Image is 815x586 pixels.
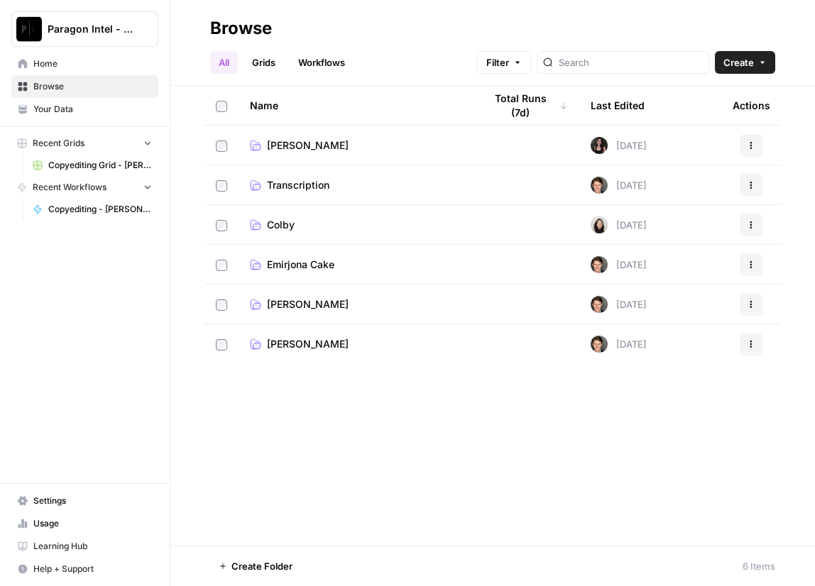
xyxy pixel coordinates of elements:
[48,22,133,36] span: Paragon Intel - Copyediting
[210,51,238,74] a: All
[267,178,329,192] span: Transcription
[33,103,152,116] span: Your Data
[11,535,158,558] a: Learning Hub
[210,555,301,577] button: Create Folder
[33,517,152,530] span: Usage
[486,55,509,70] span: Filter
[33,80,152,93] span: Browse
[591,86,645,125] div: Last Edited
[591,137,647,154] div: [DATE]
[290,51,354,74] a: Workflows
[591,296,647,313] div: [DATE]
[33,181,106,194] span: Recent Workflows
[11,490,158,512] a: Settings
[11,133,158,154] button: Recent Grids
[591,296,608,313] img: qw00ik6ez51o8uf7vgx83yxyzow9
[11,52,158,75] a: Home
[33,494,152,507] span: Settings
[477,51,531,74] button: Filter
[250,178,461,192] a: Transcription
[591,177,608,194] img: qw00ik6ez51o8uf7vgx83yxyzow9
[26,198,158,221] a: Copyediting - [PERSON_NAME]
[11,558,158,580] button: Help + Support
[210,17,272,40] div: Browse
[11,11,158,47] button: Workspace: Paragon Intel - Copyediting
[723,55,754,70] span: Create
[11,75,158,98] a: Browse
[559,55,703,70] input: Search
[267,258,334,272] span: Emirjona Cake
[591,216,608,233] img: t5ef5oef8zpw1w4g2xghobes91mw
[591,216,647,233] div: [DATE]
[715,51,775,74] button: Create
[33,137,84,150] span: Recent Grids
[267,297,349,311] span: [PERSON_NAME]
[33,540,152,553] span: Learning Hub
[267,337,349,351] span: [PERSON_NAME]
[250,297,461,311] a: [PERSON_NAME]
[16,16,42,42] img: Paragon Intel - Copyediting Logo
[733,86,770,125] div: Actions
[484,86,568,125] div: Total Runs (7d)
[250,86,461,125] div: Name
[48,203,152,216] span: Copyediting - [PERSON_NAME]
[48,159,152,172] span: Copyediting Grid - [PERSON_NAME]
[11,177,158,198] button: Recent Workflows
[244,51,284,74] a: Grids
[743,559,775,573] div: 6 Items
[591,336,647,353] div: [DATE]
[11,512,158,535] a: Usage
[591,137,608,154] img: 5nlru5lqams5xbrbfyykk2kep4hl
[591,256,608,273] img: qw00ik6ez51o8uf7vgx83yxyzow9
[250,258,461,272] a: Emirjona Cake
[231,559,292,573] span: Create Folder
[267,138,349,153] span: [PERSON_NAME]
[250,138,461,153] a: [PERSON_NAME]
[33,563,152,575] span: Help + Support
[591,177,647,194] div: [DATE]
[250,218,461,232] a: Colby
[33,57,152,70] span: Home
[591,336,608,353] img: qw00ik6ez51o8uf7vgx83yxyzow9
[11,98,158,121] a: Your Data
[26,154,158,177] a: Copyediting Grid - [PERSON_NAME]
[267,218,295,232] span: Colby
[591,256,647,273] div: [DATE]
[250,337,461,351] a: [PERSON_NAME]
